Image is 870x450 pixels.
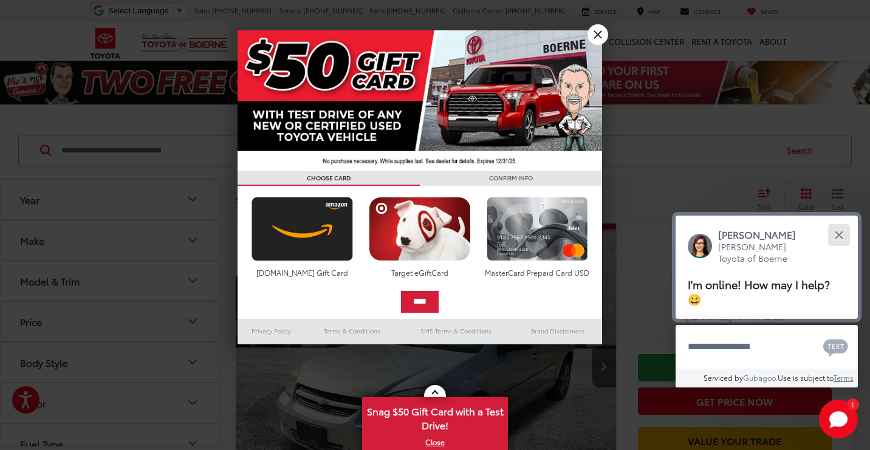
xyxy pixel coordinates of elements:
[834,372,854,383] a: Terms
[366,197,473,261] img: targetcard.png
[420,171,602,186] h3: CONFIRM INFO
[363,398,507,435] span: Snag $50 Gift Card with a Test Drive!
[676,325,858,369] textarea: Type your message
[851,401,854,407] span: 1
[399,324,513,338] a: SMS Terms & Conditions
[238,30,602,171] img: 42635_top_851395.jpg
[743,372,778,383] a: Gubagoo.
[248,267,356,278] div: [DOMAIN_NAME] Gift Card
[676,216,858,387] div: Close[PERSON_NAME][PERSON_NAME] Toyota of BoerneI'm online! How may I help? 😀Type your messageCha...
[238,324,306,338] a: Privacy Policy
[778,372,834,383] span: Use is subject to
[819,400,858,438] button: Toggle Chat Window
[513,324,602,338] a: Brand Disclaimers
[823,338,848,357] svg: Text
[819,400,858,438] svg: Start Chat
[484,197,591,261] img: mastercard.png
[820,333,852,360] button: Chat with SMS
[718,228,808,241] p: [PERSON_NAME]
[366,267,473,278] div: Target eGiftCard
[306,324,399,338] a: Terms & Conditions
[826,222,852,248] button: Close
[718,241,808,265] p: [PERSON_NAME] Toyota of Boerne
[704,372,743,383] span: Serviced by
[238,171,420,186] h3: CHOOSE CARD
[688,276,830,307] span: I'm online! How may I help? 😀
[484,267,591,278] div: MasterCard Prepaid Card USD
[248,197,356,261] img: amazoncard.png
